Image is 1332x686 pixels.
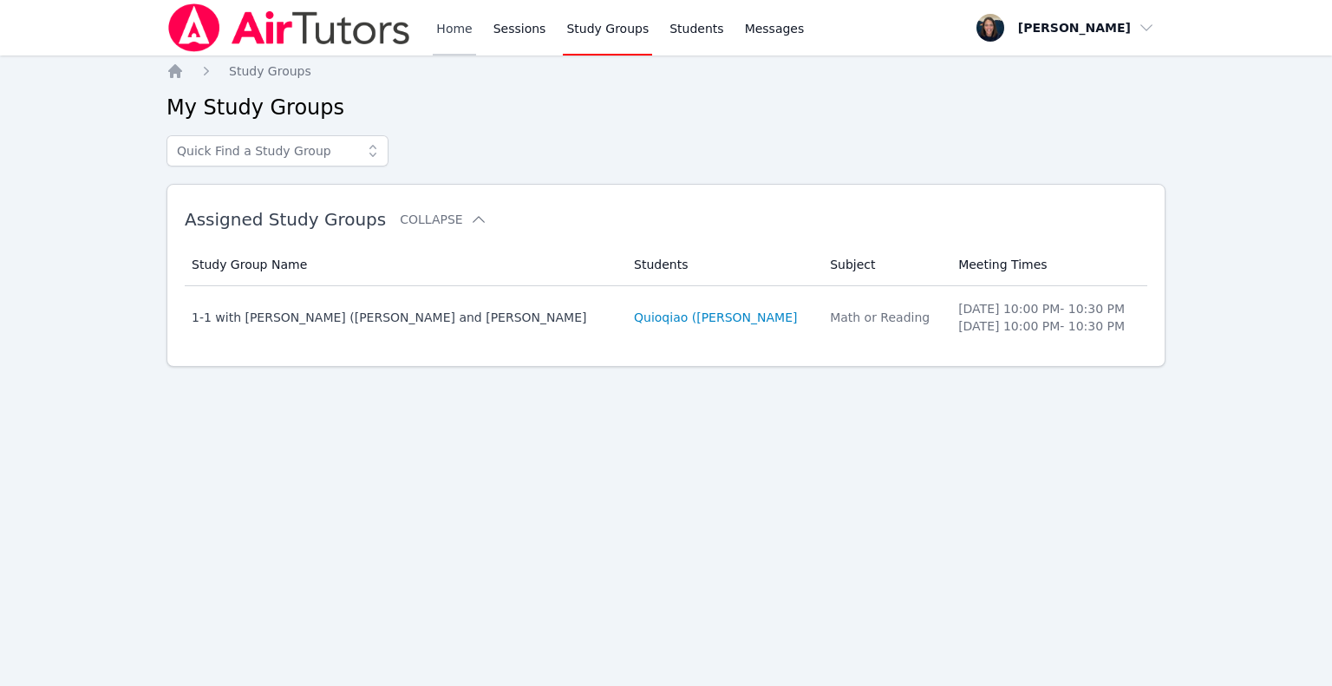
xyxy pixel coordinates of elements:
img: Air Tutors [166,3,412,52]
div: 1-1 with [PERSON_NAME] ([PERSON_NAME] and [PERSON_NAME] [192,309,613,326]
input: Quick Find a Study Group [166,135,388,167]
button: Collapse [400,211,486,228]
a: Study Groups [229,62,311,80]
th: Students [624,244,819,286]
div: Math or Reading [830,309,937,326]
span: Study Groups [229,64,311,78]
li: [DATE] 10:00 PM - 10:30 PM [958,300,1137,317]
tr: 1-1 with [PERSON_NAME] ([PERSON_NAME] and [PERSON_NAME]Quioqiao ([PERSON_NAME]Math or Reading[DAT... [185,286,1147,349]
th: Meeting Times [948,244,1147,286]
nav: Breadcrumb [166,62,1165,80]
span: Assigned Study Groups [185,209,386,230]
span: Messages [745,20,805,37]
li: [DATE] 10:00 PM - 10:30 PM [958,317,1137,335]
th: Subject [819,244,948,286]
a: Quioqiao ([PERSON_NAME] [634,309,797,326]
h2: My Study Groups [166,94,1165,121]
th: Study Group Name [185,244,624,286]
